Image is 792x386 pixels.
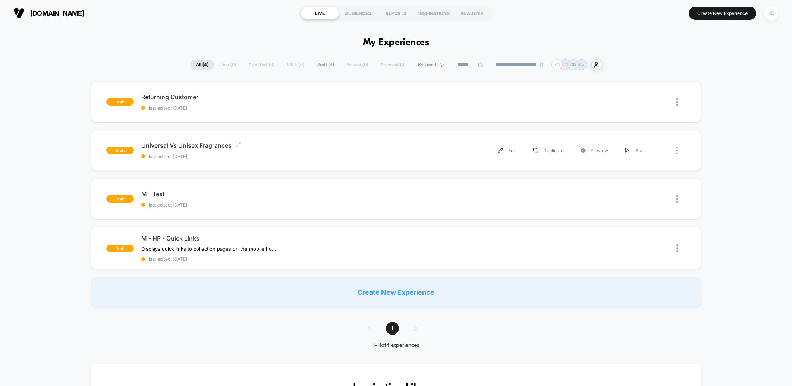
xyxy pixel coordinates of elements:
[141,142,396,149] span: Universal Vs Unisex Fragrances
[764,6,779,21] div: JC
[498,148,503,153] img: menu
[689,7,756,20] button: Create New Experience
[363,37,430,48] h1: My Experiences
[490,142,525,159] div: Edit
[190,60,214,70] span: All ( 4 )
[13,7,25,19] img: Visually logo
[539,62,544,67] img: end
[141,154,396,159] span: last edited: [DATE]
[572,142,617,159] div: Preview
[141,105,396,111] span: last edited: [DATE]
[141,246,280,252] span: Displays quick links to collection pages on the mobile homepage.
[360,342,432,349] div: 1 - 4 of 4 experiences
[106,98,134,106] span: draft
[418,62,436,68] span: By Label
[386,322,399,335] span: 1
[141,190,396,198] span: M - Test
[570,62,576,68] p: SB
[625,148,629,153] img: menu
[106,195,134,203] span: draft
[141,202,396,208] span: last edited: [DATE]
[676,147,678,154] img: close
[301,7,339,19] div: LIVE
[106,245,134,252] span: draft
[676,98,678,106] img: close
[30,9,84,17] span: [DOMAIN_NAME]
[339,7,377,19] div: AUDIENCES
[311,60,340,70] span: Draft ( 4 )
[762,6,781,21] button: JC
[141,93,396,101] span: Returning Customer
[617,142,654,159] div: Start
[525,142,572,159] div: Duplicate
[453,7,491,19] div: ACADEMY
[91,277,701,307] div: Create New Experience
[415,7,453,19] div: INSPIRATIONS
[676,244,678,252] img: close
[377,7,415,19] div: REPORTS
[562,62,568,68] p: JC
[579,62,584,68] p: AV
[106,147,134,154] span: draft
[11,7,87,19] button: [DOMAIN_NAME]
[551,59,562,70] div: + 3
[141,256,396,262] span: last edited: [DATE]
[676,195,678,203] img: close
[141,235,396,242] span: M - HP - Quick Links
[533,148,538,153] img: menu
